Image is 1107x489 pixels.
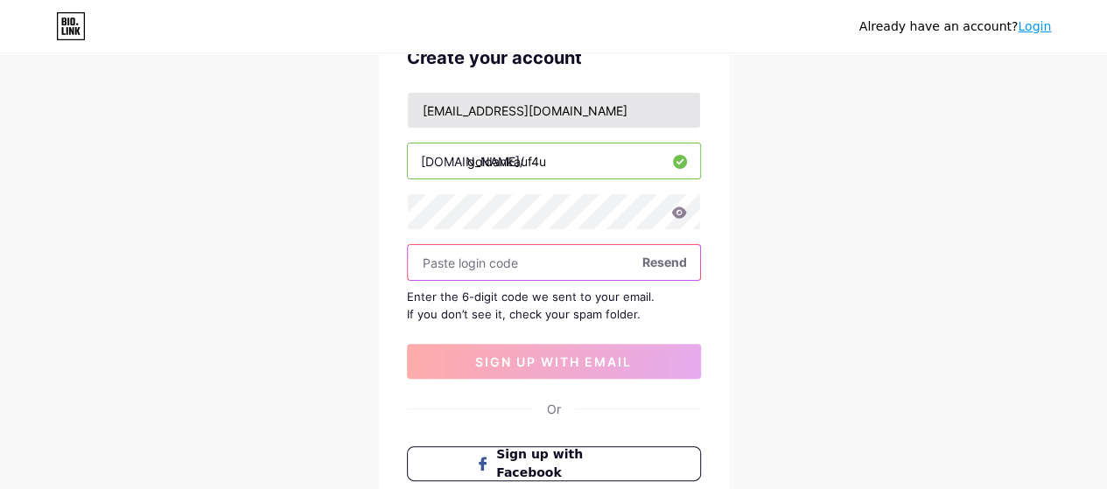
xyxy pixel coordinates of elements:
[408,245,700,280] input: Paste login code
[407,344,701,379] button: sign up with email
[642,253,687,271] span: Resend
[407,45,701,71] div: Create your account
[1018,19,1051,33] a: Login
[475,354,632,369] span: sign up with email
[407,446,701,481] button: Sign up with Facebook
[407,288,701,323] div: Enter the 6-digit code we sent to your email. If you don’t see it, check your spam folder.
[421,152,524,171] div: [DOMAIN_NAME]/
[547,400,561,418] div: Or
[859,17,1051,36] div: Already have an account?
[496,445,632,482] span: Sign up with Facebook
[408,93,700,128] input: Email
[408,143,700,178] input: username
